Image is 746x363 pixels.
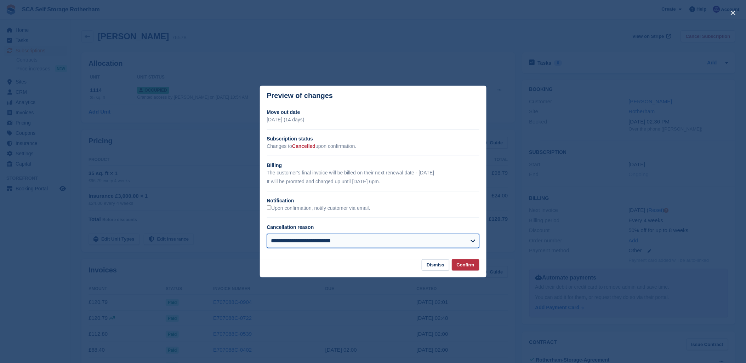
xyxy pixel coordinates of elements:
[422,259,449,271] button: Dismiss
[267,143,479,150] p: Changes to upon confirmation.
[267,109,479,116] h2: Move out date
[267,116,479,123] p: [DATE] (14 days)
[452,259,479,271] button: Confirm
[267,169,479,177] p: The customer's final invoice will be billed on their next renewal date - [DATE]
[728,7,739,18] button: close
[267,162,479,169] h2: Billing
[267,224,314,230] label: Cancellation reason
[267,205,370,212] label: Upon confirmation, notify customer via email.
[267,197,479,204] h2: Notification
[267,92,333,100] p: Preview of changes
[267,135,479,143] h2: Subscription status
[267,178,479,185] p: It will be prorated and charged up until [DATE] 6pm.
[292,143,315,149] span: Cancelled
[267,205,272,210] input: Upon confirmation, notify customer via email.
